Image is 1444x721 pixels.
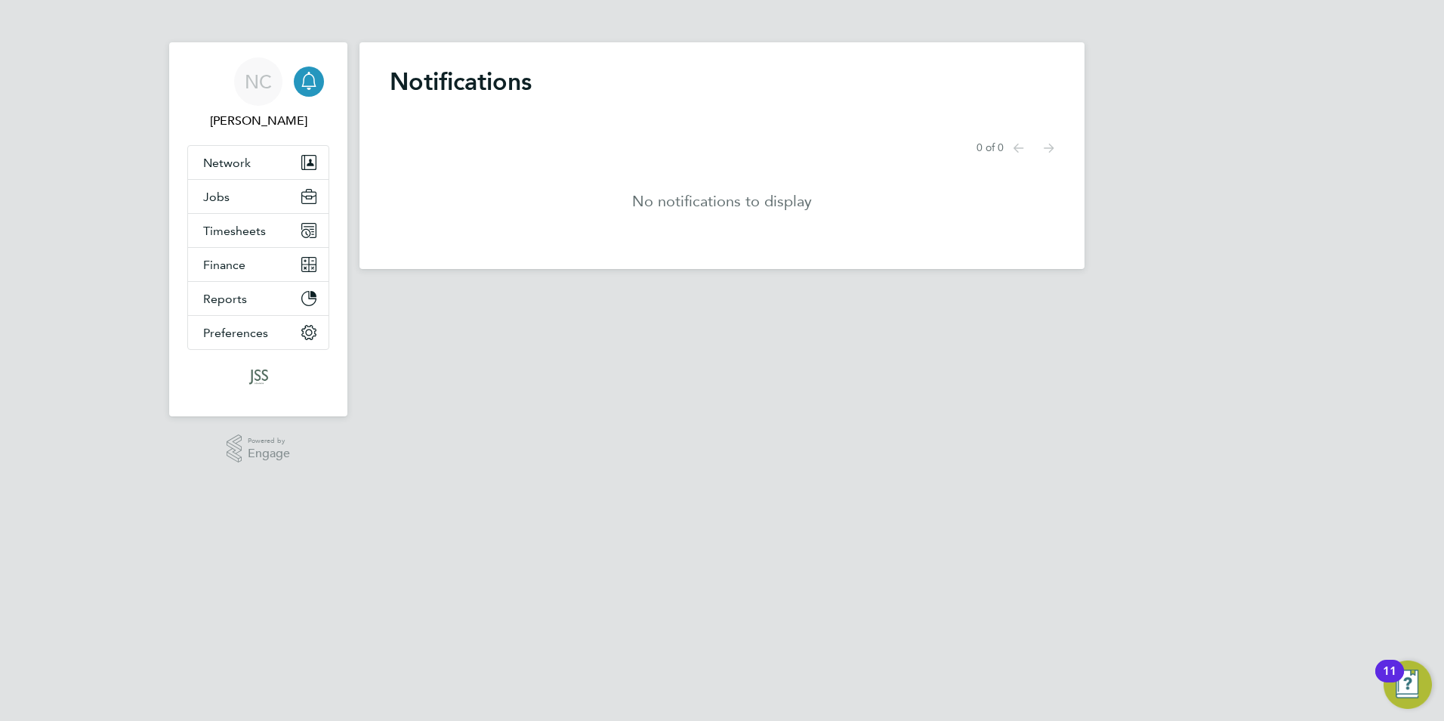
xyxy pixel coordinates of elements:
[245,365,272,389] img: jss-search-logo-retina.png
[203,258,245,272] span: Finance
[203,156,251,170] span: Network
[188,248,329,281] button: Finance
[977,133,1054,163] nav: Select page of notifications list
[188,180,329,213] button: Jobs
[169,42,347,416] nav: Main navigation
[188,282,329,315] button: Reports
[203,224,266,238] span: Timesheets
[203,292,247,306] span: Reports
[187,57,329,130] a: NC[PERSON_NAME]
[1384,661,1432,709] button: Open Resource Center, 11 new notifications
[203,326,268,340] span: Preferences
[248,435,290,447] span: Powered by
[203,190,230,204] span: Jobs
[1383,671,1396,691] div: 11
[227,435,291,463] a: Powered byEngage
[188,146,329,179] button: Network
[188,316,329,349] button: Preferences
[632,190,812,212] p: No notifications to display
[248,447,290,460] span: Engage
[245,72,272,91] span: NC
[977,141,1004,156] span: 0 of 0
[187,112,329,130] span: Nicky Cavanna
[390,67,1054,97] h1: Notifications
[188,214,329,247] button: Timesheets
[187,365,329,389] a: Go to home page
